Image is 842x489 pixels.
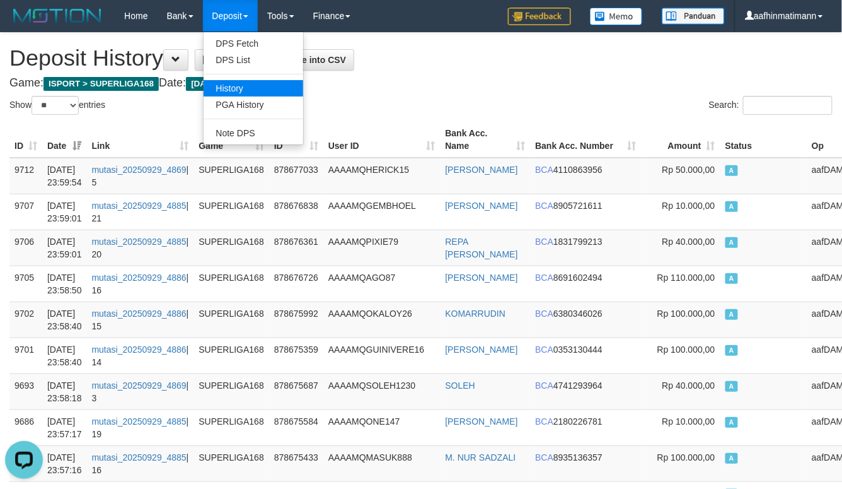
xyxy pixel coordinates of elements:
[87,409,194,445] td: | 19
[9,122,42,158] th: ID: activate to sort column ascending
[42,338,87,374] td: [DATE] 23:58:40
[323,409,441,445] td: AAAAMQONE147
[269,302,323,338] td: 878675992
[725,165,738,176] span: Approved
[662,416,715,427] span: Rp 10.000,00
[193,302,269,338] td: SUPERLIGA168
[42,302,87,338] td: [DATE] 23:58:40
[193,194,269,230] td: SUPERLIGA168
[32,96,79,115] select: Showentries
[9,158,42,194] td: 9712
[87,158,194,194] td: | 5
[657,309,715,319] span: Rp 100.000,00
[92,273,187,283] a: mutasi_20250929_4886
[535,165,553,175] span: BCA
[204,125,303,141] a: Note DPS
[535,201,553,211] span: BCA
[530,158,641,194] td: 4110863956
[657,345,715,355] span: Rp 100.000,00
[42,194,87,230] td: [DATE] 23:59:01
[446,273,518,283] a: [PERSON_NAME]
[657,452,715,462] span: Rp 100.000,00
[662,165,715,175] span: Rp 50.000,00
[323,122,441,158] th: User ID: activate to sort column ascending
[42,122,87,158] th: Date: activate to sort column ascending
[204,97,303,113] a: PGA History
[87,374,194,409] td: | 3
[323,266,441,302] td: AAAAMQAGO87
[269,194,323,230] td: 878676838
[642,122,720,158] th: Amount: activate to sort column ascending
[269,374,323,409] td: 878675687
[446,309,506,319] a: KOMARRUDIN
[9,194,42,230] td: 9707
[323,374,441,409] td: AAAAMQSOLEH1230
[87,302,194,338] td: | 15
[446,380,475,391] a: SOLEH
[204,35,303,52] a: DPS Fetch
[186,77,224,91] span: [DATE]
[725,309,738,320] span: Approved
[535,237,553,247] span: BCA
[42,266,87,302] td: [DATE] 23:58:50
[92,201,187,211] a: mutasi_20250929_4885
[743,96,833,115] input: Search:
[446,201,518,211] a: [PERSON_NAME]
[92,165,187,175] a: mutasi_20250929_4869
[662,237,715,247] span: Rp 40.000,00
[269,338,323,374] td: 878675359
[530,194,641,230] td: 8905721611
[92,345,187,355] a: mutasi_20250929_4886
[87,445,194,481] td: | 16
[535,273,553,283] span: BCA
[530,338,641,374] td: 0353130444
[323,445,441,481] td: AAAAMQMASUK888
[42,445,87,481] td: [DATE] 23:57:16
[9,338,42,374] td: 9701
[193,230,269,266] td: SUPERLIGA168
[9,302,42,338] td: 9702
[725,345,738,356] span: Approved
[9,96,105,115] label: Show entries
[269,409,323,445] td: 878675584
[204,52,303,68] a: DPS List
[269,230,323,266] td: 878676361
[269,266,323,302] td: 878676726
[92,237,187,247] a: mutasi_20250929_4885
[725,201,738,212] span: Approved
[662,8,725,25] img: panduan.png
[9,374,42,409] td: 9693
[725,417,738,428] span: Approved
[535,416,553,427] span: BCA
[92,309,187,319] a: mutasi_20250929_4886
[530,409,641,445] td: 2180226781
[193,266,269,302] td: SUPERLIGA168
[204,80,303,97] a: History
[87,230,194,266] td: | 20
[323,158,441,194] td: AAAAMQHERICK15
[530,445,641,481] td: 8935136357
[446,165,518,175] a: [PERSON_NAME]
[323,302,441,338] td: AAAAMQOKALOY26
[43,77,159,91] span: ISPORT > SUPERLIGA168
[42,409,87,445] td: [DATE] 23:57:17
[92,416,187,427] a: mutasi_20250929_4885
[92,452,187,462] a: mutasi_20250929_4885
[87,266,194,302] td: | 16
[657,273,715,283] span: Rp 110.000,00
[323,338,441,374] td: AAAAMQGUINIVERE16
[193,445,269,481] td: SUPERLIGA168
[269,158,323,194] td: 878677033
[42,374,87,409] td: [DATE] 23:58:18
[193,409,269,445] td: SUPERLIGA168
[9,77,833,90] h4: Game: Date:
[725,453,738,464] span: Approved
[87,122,194,158] th: Link: activate to sort column ascending
[720,122,807,158] th: Status
[446,416,518,427] a: [PERSON_NAME]
[590,8,643,25] img: Button%20Memo.svg
[42,158,87,194] td: [DATE] 23:59:54
[535,380,553,391] span: BCA
[193,374,269,409] td: SUPERLIGA168
[9,230,42,266] td: 9706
